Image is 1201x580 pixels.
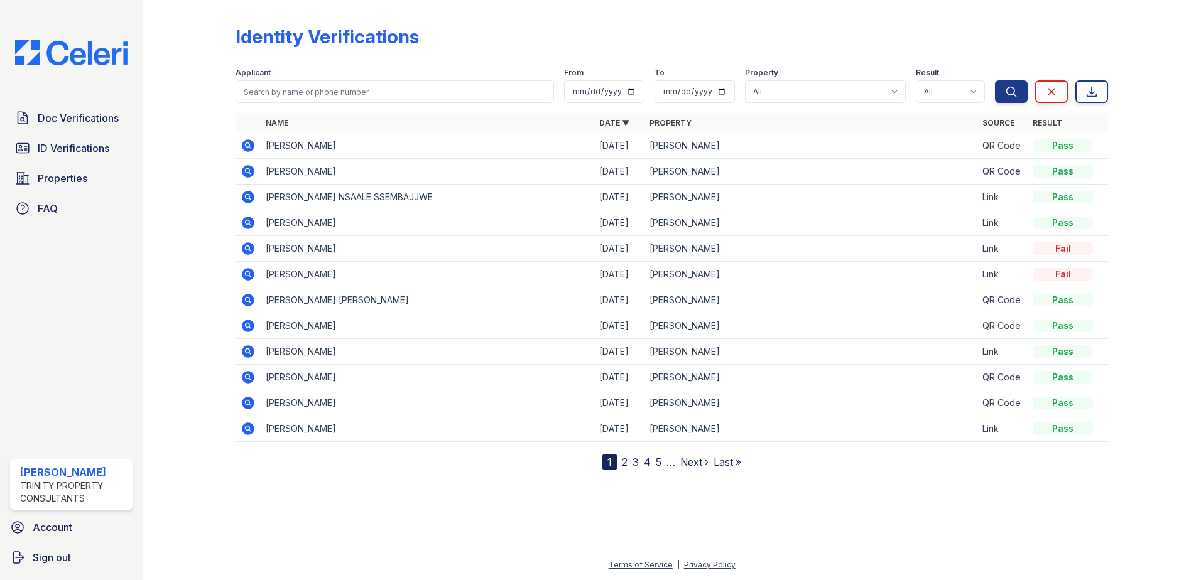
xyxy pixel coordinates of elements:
span: Properties [38,171,87,186]
td: [PERSON_NAME] [644,390,978,416]
a: Privacy Policy [684,560,736,569]
td: Link [977,416,1028,442]
div: Pass [1033,422,1093,435]
label: From [564,68,584,78]
span: Sign out [33,550,71,565]
a: Account [5,515,138,540]
a: Terms of Service [609,560,673,569]
a: Date ▼ [599,118,629,127]
label: Result [916,68,939,78]
label: Applicant [236,68,271,78]
span: Account [33,520,72,535]
td: QR Code [977,390,1028,416]
a: Name [266,118,288,127]
a: Doc Verifications [10,105,133,131]
a: Result [1033,118,1062,127]
td: [PERSON_NAME] [261,262,594,287]
td: [DATE] [594,339,644,365]
td: [PERSON_NAME] [261,236,594,262]
div: Pass [1033,371,1093,384]
td: [DATE] [594,287,644,313]
div: Pass [1033,320,1093,332]
td: [PERSON_NAME] [644,416,978,442]
a: 3 [633,456,639,468]
td: [PERSON_NAME] [261,313,594,339]
a: Property [649,118,692,127]
td: [DATE] [594,262,644,287]
img: CE_Logo_Blue-a8612792a0a2168367f1c8372b55b34899dd931a85d93a1a3d3e32e68fde9ad4.png [5,40,138,65]
a: 2 [622,456,628,468]
td: Link [977,210,1028,236]
td: [PERSON_NAME] [261,133,594,159]
td: [PERSON_NAME] [644,236,978,262]
div: Pass [1033,139,1093,152]
div: Pass [1033,165,1093,178]
td: [PERSON_NAME] [261,365,594,390]
div: Pass [1033,217,1093,229]
td: [DATE] [594,390,644,416]
td: [DATE] [594,365,644,390]
td: [PERSON_NAME] [261,390,594,416]
td: QR Code [977,287,1028,313]
span: ID Verifications [38,141,109,156]
label: Property [745,68,778,78]
td: [DATE] [594,313,644,339]
td: Link [977,339,1028,365]
td: [PERSON_NAME] [644,185,978,210]
span: … [666,454,675,470]
div: Trinity Property Consultants [20,480,128,505]
a: Last » [714,456,741,468]
a: 4 [644,456,651,468]
td: QR Code [977,133,1028,159]
a: FAQ [10,196,133,221]
div: | [677,560,680,569]
td: Link [977,262,1028,287]
td: QR Code [977,159,1028,185]
a: Source [982,118,1014,127]
td: [PERSON_NAME] [644,133,978,159]
td: QR Code [977,365,1028,390]
div: Pass [1033,191,1093,203]
a: Sign out [5,545,138,570]
a: ID Verifications [10,136,133,161]
div: Pass [1033,294,1093,306]
div: [PERSON_NAME] [20,465,128,480]
td: [PERSON_NAME] [261,416,594,442]
td: [PERSON_NAME] NSAALE SSEMBAJJWE [261,185,594,210]
div: Fail [1033,242,1093,255]
div: 1 [602,454,617,470]
div: Fail [1033,268,1093,281]
input: Search by name or phone number [236,80,554,103]
span: FAQ [38,201,58,216]
td: [PERSON_NAME] [261,210,594,236]
td: [PERSON_NAME] [644,287,978,313]
a: Properties [10,166,133,191]
div: Pass [1033,397,1093,409]
td: [DATE] [594,236,644,262]
td: [DATE] [594,133,644,159]
td: Link [977,185,1028,210]
td: [DATE] [594,185,644,210]
td: QR Code [977,313,1028,339]
td: Link [977,236,1028,262]
td: [PERSON_NAME] [261,339,594,365]
td: [PERSON_NAME] [644,210,978,236]
td: [PERSON_NAME] [644,313,978,339]
label: To [655,68,665,78]
td: [PERSON_NAME] [644,365,978,390]
td: [DATE] [594,416,644,442]
a: 5 [656,456,661,468]
td: [PERSON_NAME] [PERSON_NAME] [261,287,594,313]
td: [DATE] [594,210,644,236]
div: Pass [1033,345,1093,358]
td: [PERSON_NAME] [644,159,978,185]
span: Doc Verifications [38,110,119,126]
td: [DATE] [594,159,644,185]
div: Identity Verifications [236,25,419,48]
a: Next › [680,456,709,468]
td: [PERSON_NAME] [644,262,978,287]
td: [PERSON_NAME] [644,339,978,365]
td: [PERSON_NAME] [261,159,594,185]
